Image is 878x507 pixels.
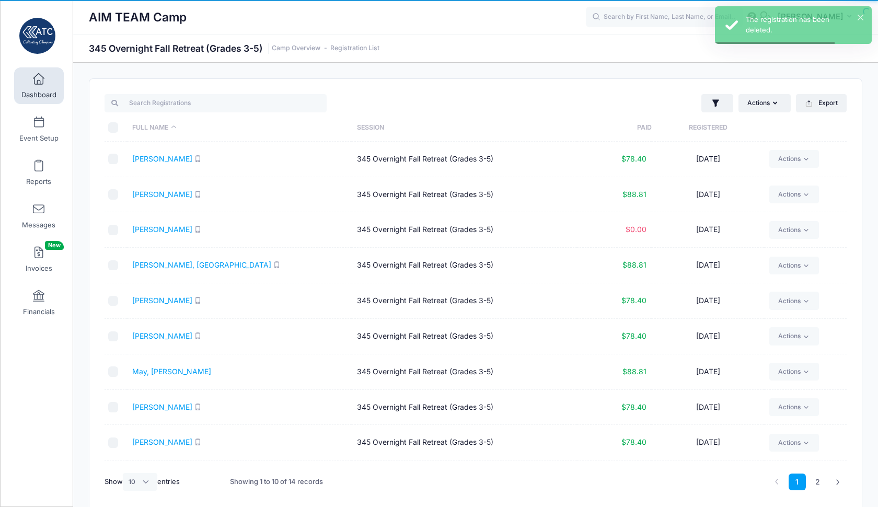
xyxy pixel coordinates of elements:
[132,367,211,376] a: May, [PERSON_NAME]
[26,264,52,273] span: Invoices
[194,155,201,162] i: SMS enabled
[621,437,646,446] span: $78.40
[652,177,764,213] td: [DATE]
[621,154,646,163] span: $78.40
[621,331,646,340] span: $78.40
[352,354,576,390] td: 345 Overnight Fall Retreat (Grades 3-5)
[769,363,819,381] a: Actions
[194,191,201,198] i: SMS enabled
[352,114,576,142] th: Session: activate to sort column ascending
[273,261,280,268] i: SMS enabled
[230,470,323,494] div: Showing 1 to 10 of 14 records
[194,297,201,304] i: SMS enabled
[26,177,51,186] span: Reports
[14,154,64,191] a: Reports
[796,94,847,112] button: Export
[858,15,863,20] button: ×
[652,460,764,496] td: [DATE]
[14,111,64,147] a: Event Setup
[352,390,576,425] td: 345 Overnight Fall Retreat (Grades 3-5)
[769,150,819,168] a: Actions
[652,248,764,283] td: [DATE]
[652,319,764,354] td: [DATE]
[22,221,55,229] span: Messages
[352,460,576,496] td: 345 Overnight Fall Retreat (Grades 3-5)
[769,327,819,345] a: Actions
[746,15,863,35] div: The registration has been deleted.
[809,474,826,491] a: 2
[132,437,192,446] a: [PERSON_NAME]
[769,221,819,239] a: Actions
[769,292,819,309] a: Actions
[14,284,64,321] a: Financials
[352,425,576,460] td: 345 Overnight Fall Retreat (Grades 3-5)
[769,434,819,452] a: Actions
[789,474,806,491] a: 1
[132,402,192,411] a: [PERSON_NAME]
[621,296,646,305] span: $78.40
[769,186,819,203] a: Actions
[771,5,862,29] button: [PERSON_NAME]
[330,44,379,52] a: Registration List
[769,257,819,274] a: Actions
[622,260,646,269] span: $88.81
[194,332,201,339] i: SMS enabled
[19,134,59,143] span: Event Setup
[621,402,646,411] span: $78.40
[352,283,576,319] td: 345 Overnight Fall Retreat (Grades 3-5)
[652,283,764,319] td: [DATE]
[127,114,352,142] th: Full Name: activate to sort column descending
[1,11,74,61] a: AIM TEAM Camp
[18,16,57,55] img: AIM TEAM Camp
[105,94,327,112] input: Search Registrations
[123,473,157,491] select: Showentries
[132,190,192,199] a: [PERSON_NAME]
[586,7,743,28] input: Search by First Name, Last Name, or Email...
[652,114,764,142] th: Registered: activate to sort column ascending
[89,43,379,54] h1: 345 Overnight Fall Retreat (Grades 3-5)
[652,212,764,248] td: [DATE]
[14,241,64,278] a: InvoicesNew
[652,354,764,390] td: [DATE]
[194,404,201,410] i: SMS enabled
[738,94,791,112] button: Actions
[14,67,64,104] a: Dashboard
[352,177,576,213] td: 345 Overnight Fall Retreat (Grades 3-5)
[89,5,187,29] h1: AIM TEAM Camp
[577,114,652,142] th: Paid: activate to sort column ascending
[652,142,764,177] td: [DATE]
[23,307,55,316] span: Financials
[352,212,576,248] td: 345 Overnight Fall Retreat (Grades 3-5)
[105,473,180,491] label: Show entries
[622,190,646,199] span: $88.81
[21,90,56,99] span: Dashboard
[352,248,576,283] td: 345 Overnight Fall Retreat (Grades 3-5)
[132,296,192,305] a: [PERSON_NAME]
[132,225,192,234] a: [PERSON_NAME]
[132,154,192,163] a: [PERSON_NAME]
[652,390,764,425] td: [DATE]
[769,398,819,416] a: Actions
[652,425,764,460] td: [DATE]
[194,439,201,445] i: SMS enabled
[622,367,646,376] span: $88.81
[132,331,192,340] a: [PERSON_NAME]
[194,226,201,233] i: SMS enabled
[45,241,64,250] span: New
[14,198,64,234] a: Messages
[352,319,576,354] td: 345 Overnight Fall Retreat (Grades 3-5)
[626,225,646,234] span: $0.00
[132,260,271,269] a: [PERSON_NAME], [GEOGRAPHIC_DATA]
[352,142,576,177] td: 345 Overnight Fall Retreat (Grades 3-5)
[272,44,320,52] a: Camp Overview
